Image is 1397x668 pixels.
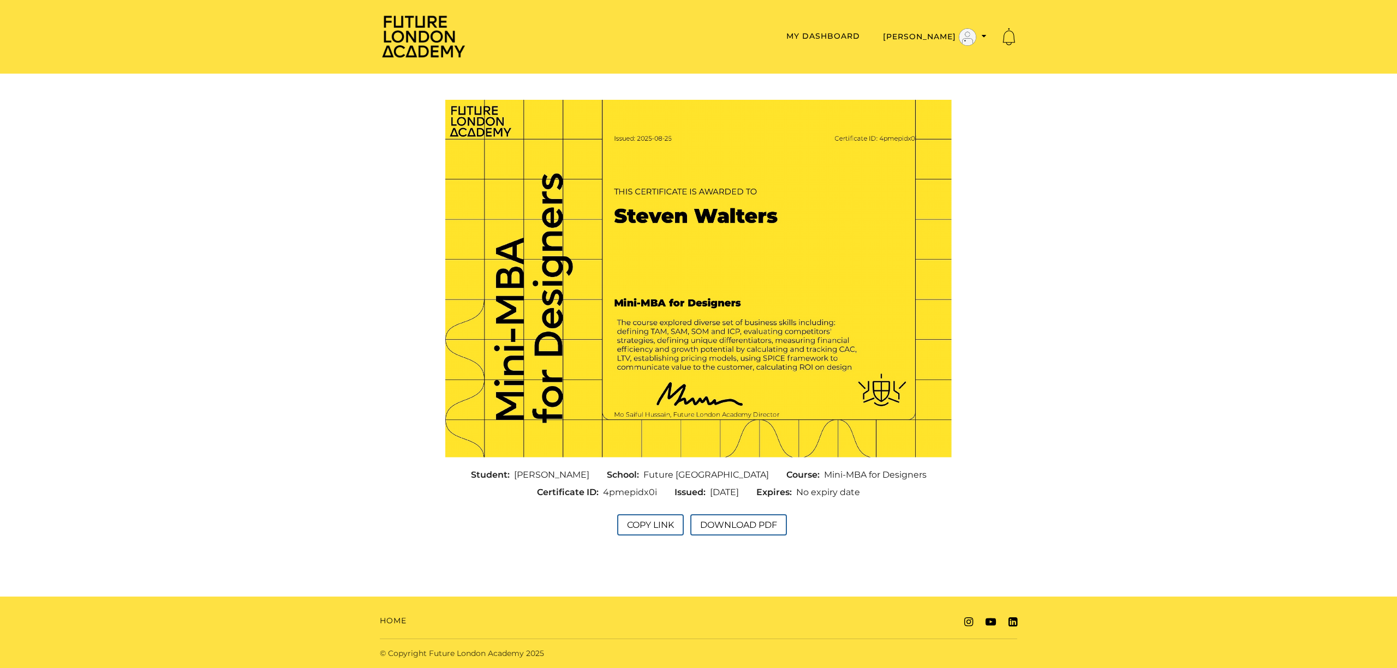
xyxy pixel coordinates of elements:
[690,514,787,535] button: Download PDF
[674,486,710,499] span: Issued:
[756,486,796,499] span: Expires:
[796,486,860,499] span: No expiry date
[514,468,589,482] span: [PERSON_NAME]
[880,28,990,46] button: Toggle menu
[643,468,769,482] span: Future [GEOGRAPHIC_DATA]
[380,14,467,58] img: Home Page
[607,468,643,482] span: School:
[371,648,698,659] div: © Copyright Future London Academy 2025
[786,468,824,482] span: Course:
[380,615,407,627] a: Home
[471,468,514,482] span: Student:
[617,514,684,535] button: Copy Link
[824,468,927,482] span: Mini-MBA for Designers
[537,486,603,499] span: Certificate ID:
[445,100,952,457] img: Certificate
[786,31,860,41] a: My Dashboard
[710,486,739,499] span: [DATE]
[603,486,657,499] span: 4pmepidx0i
